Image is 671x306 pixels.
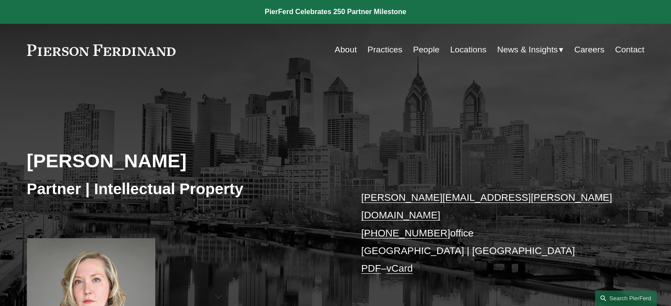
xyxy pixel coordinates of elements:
[361,192,612,221] a: [PERSON_NAME][EMAIL_ADDRESS][PERSON_NAME][DOMAIN_NAME]
[361,189,619,278] p: office [GEOGRAPHIC_DATA] | [GEOGRAPHIC_DATA] –
[27,179,336,199] h3: Partner | Intellectual Property
[497,42,558,58] span: News & Insights
[595,291,657,306] a: Search this site
[574,41,604,58] a: Careers
[361,228,450,239] a: [PHONE_NUMBER]
[335,41,357,58] a: About
[615,41,644,58] a: Contact
[497,41,564,58] a: folder dropdown
[367,41,402,58] a: Practices
[27,149,336,172] h2: [PERSON_NAME]
[450,41,486,58] a: Locations
[413,41,439,58] a: People
[361,263,381,274] a: PDF
[386,263,413,274] a: vCard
